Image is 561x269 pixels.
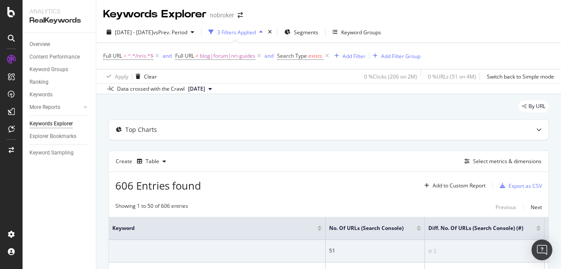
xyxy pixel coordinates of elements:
[428,73,476,80] div: 0 % URLs ( 51 on 4M )
[115,178,201,193] span: 606 Entries found
[117,85,185,93] div: Data crossed with the Crawl
[364,73,417,80] div: 0 % Clicks ( 206 on 2M )
[134,154,170,168] button: Table
[428,224,523,232] span: Diff. No. of URLs (Search Console) (#)
[264,52,274,60] button: and
[29,65,90,74] a: Keyword Groups
[29,78,90,87] a: Ranking
[483,69,554,83] button: Switch back to Simple mode
[461,156,541,167] button: Select metrics & dimensions
[29,148,74,157] div: Keyword Sampling
[369,51,421,61] button: Add Filter Group
[29,52,90,62] a: Content Performance
[128,50,153,62] span: ^.*/nris.*$
[421,179,486,193] button: Add to Custom Report
[163,52,172,60] button: and
[381,52,421,60] div: Add Filter Group
[29,148,90,157] a: Keyword Sampling
[277,52,307,59] span: Search Type
[188,85,205,93] span: 2025 Sep. 1st
[29,103,60,112] div: More Reports
[200,50,255,62] span: blog|forum|nri-guides
[487,73,554,80] div: Switch back to Simple mode
[238,12,243,18] div: arrow-right-arrow-left
[29,78,49,87] div: Ranking
[132,69,157,83] button: Clear
[341,29,381,36] div: Keyword Groups
[29,40,90,49] a: Overview
[29,52,80,62] div: Content Performance
[29,7,89,16] div: Analytics
[281,25,322,39] button: Segments
[153,29,187,36] span: vs Prev. Period
[115,29,153,36] span: [DATE] - [DATE]
[29,119,73,128] div: Keywords Explorer
[103,7,206,22] div: Keywords Explorer
[103,52,122,59] span: Full URL
[103,69,128,83] button: Apply
[103,25,198,39] button: [DATE] - [DATE]vsPrev. Period
[29,103,81,112] a: More Reports
[266,28,274,36] div: times
[116,154,170,168] div: Create
[528,104,545,109] span: By URL
[124,52,127,59] span: =
[115,202,188,213] div: Showing 1 to 50 of 606 entries
[29,40,50,49] div: Overview
[29,90,52,99] div: Keywords
[519,100,549,112] div: legacy label
[496,203,516,211] div: Previous
[433,183,486,188] div: Add to Custom Report
[29,132,90,141] a: Explorer Bookmarks
[342,52,365,60] div: Add Filter
[112,224,304,232] span: Keyword
[185,84,215,94] button: [DATE]
[329,25,385,39] button: Keyword Groups
[531,202,542,213] button: Next
[217,29,256,36] div: 3 Filters Applied
[29,65,68,74] div: Keyword Groups
[29,16,89,26] div: RealKeywords
[509,182,542,190] div: Export as CSV
[175,52,194,59] span: Full URL
[29,132,76,141] div: Explorer Bookmarks
[496,179,542,193] button: Export as CSV
[210,11,234,20] div: nobroker
[29,119,90,128] a: Keywords Explorer
[146,159,159,164] div: Table
[125,125,157,134] div: Top Charts
[264,52,274,59] div: and
[428,250,432,253] img: Equal
[115,73,128,80] div: Apply
[496,202,516,213] button: Previous
[196,52,199,59] span: ≠
[434,247,437,255] div: 2
[294,29,318,36] span: Segments
[29,90,90,99] a: Keywords
[144,73,157,80] div: Clear
[331,51,365,61] button: Add Filter
[329,224,404,232] span: No. of URLs (Search Console)
[163,52,172,59] div: and
[329,247,421,255] div: 51
[532,239,552,260] div: Open Intercom Messenger
[205,25,266,39] button: 3 Filters Applied
[308,52,322,59] span: exists
[473,157,541,165] div: Select metrics & dimensions
[531,203,542,211] div: Next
